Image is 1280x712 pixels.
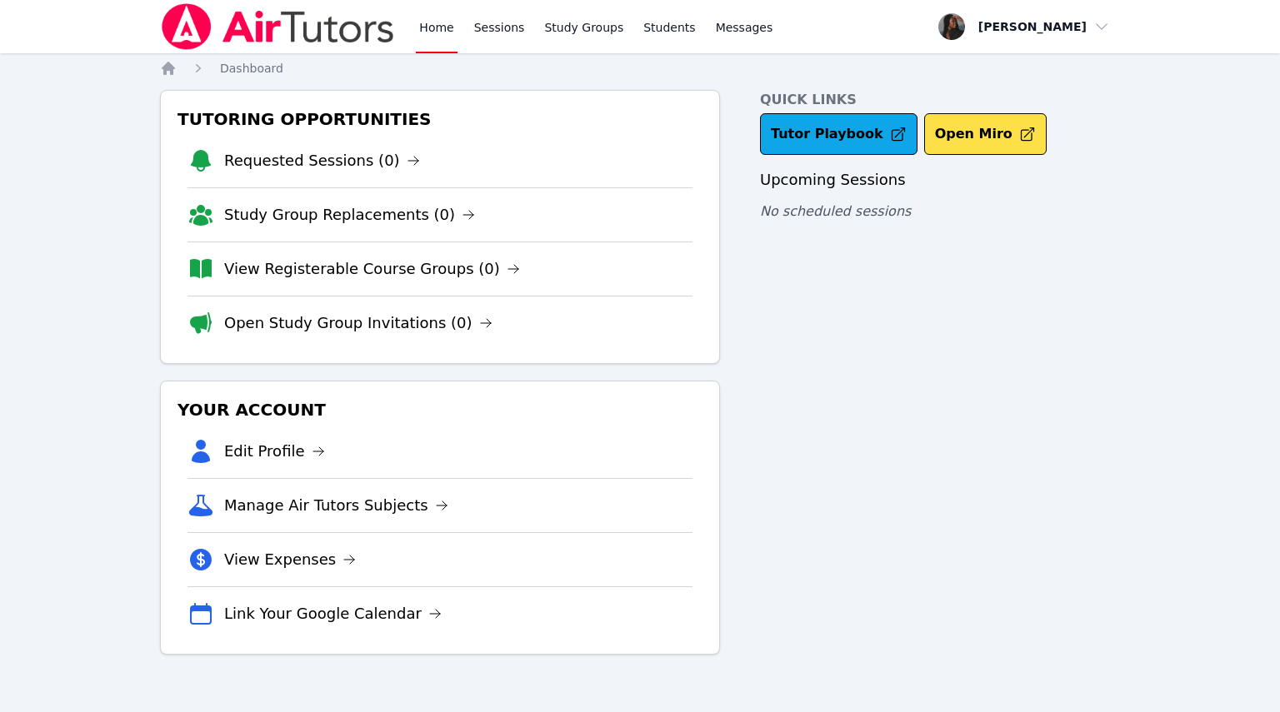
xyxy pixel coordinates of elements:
[224,149,420,172] a: Requested Sessions (0)
[760,113,917,155] a: Tutor Playbook
[224,203,475,227] a: Study Group Replacements (0)
[224,311,492,335] a: Open Study Group Invitations (0)
[224,548,356,571] a: View Expenses
[220,60,283,77] a: Dashboard
[174,395,706,425] h3: Your Account
[716,19,773,36] span: Messages
[220,62,283,75] span: Dashboard
[224,440,325,463] a: Edit Profile
[760,90,1120,110] h4: Quick Links
[160,3,396,50] img: Air Tutors
[924,113,1047,155] button: Open Miro
[224,602,442,625] a: Link Your Google Calendar
[224,257,520,281] a: View Registerable Course Groups (0)
[160,60,1120,77] nav: Breadcrumb
[760,203,911,219] span: No scheduled sessions
[760,168,1120,192] h3: Upcoming Sessions
[174,104,706,134] h3: Tutoring Opportunities
[224,494,448,517] a: Manage Air Tutors Subjects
